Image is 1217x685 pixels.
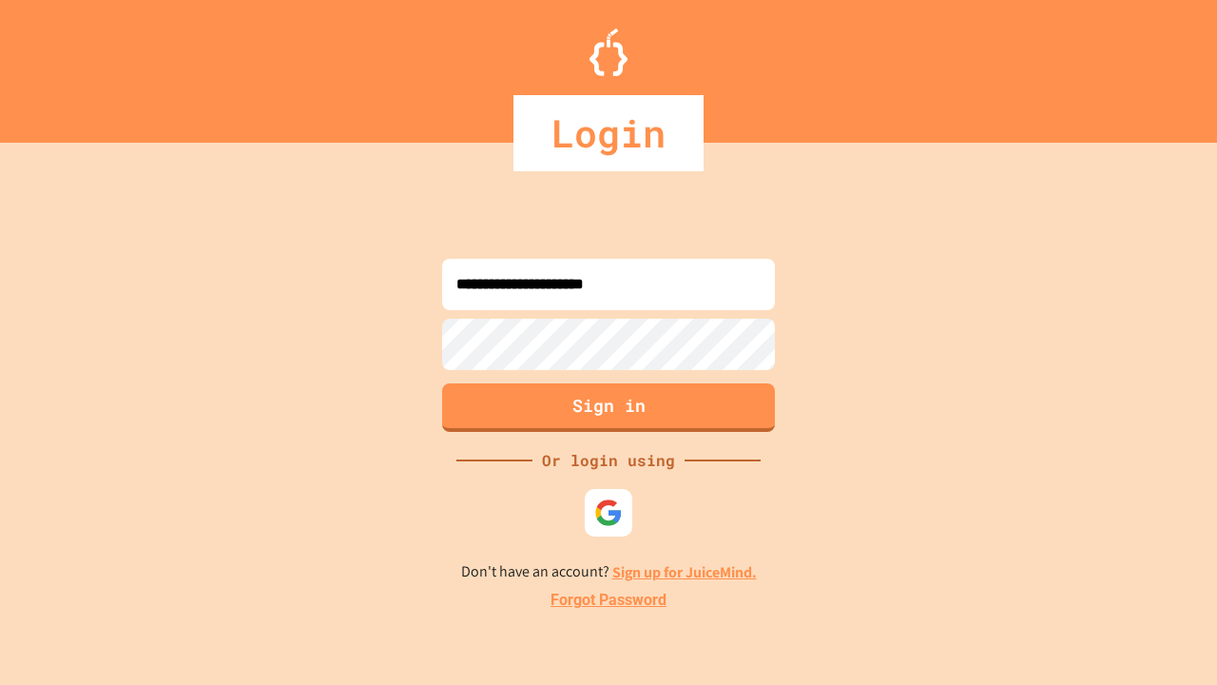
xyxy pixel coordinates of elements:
div: Or login using [532,449,685,472]
button: Sign in [442,383,775,432]
p: Don't have an account? [461,560,757,584]
a: Sign up for JuiceMind. [612,562,757,582]
img: google-icon.svg [594,499,623,527]
div: Login [513,95,704,171]
img: Logo.svg [589,29,628,76]
a: Forgot Password [551,589,666,612]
